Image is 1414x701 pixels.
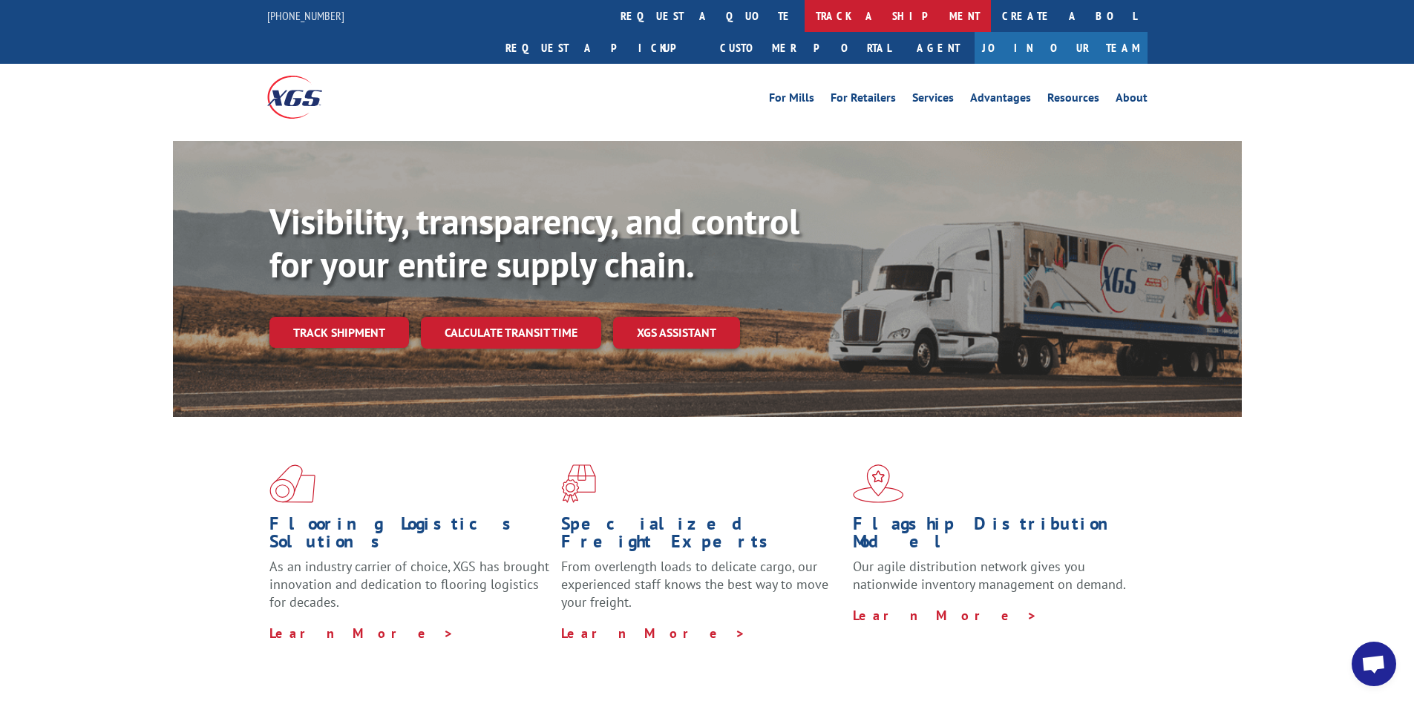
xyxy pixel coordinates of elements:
[853,464,904,503] img: xgs-icon-flagship-distribution-model-red
[494,32,709,64] a: Request a pickup
[421,317,601,349] a: Calculate transit time
[769,92,814,108] a: For Mills
[269,317,409,348] a: Track shipment
[853,515,1133,558] h1: Flagship Distribution Model
[1047,92,1099,108] a: Resources
[269,198,799,287] b: Visibility, transparency, and control for your entire supply chain.
[970,92,1031,108] a: Advantages
[269,558,549,611] span: As an industry carrier of choice, XGS has brought innovation and dedication to flooring logistics...
[269,625,454,642] a: Learn More >
[613,317,740,349] a: XGS ASSISTANT
[975,32,1148,64] a: Join Our Team
[561,464,596,503] img: xgs-icon-focused-on-flooring-red
[269,515,550,558] h1: Flooring Logistics Solutions
[1116,92,1148,108] a: About
[561,558,842,624] p: From overlength loads to delicate cargo, our experienced staff knows the best way to move your fr...
[912,92,954,108] a: Services
[853,558,1126,593] span: Our agile distribution network gives you nationwide inventory management on demand.
[267,8,344,23] a: [PHONE_NUMBER]
[902,32,975,64] a: Agent
[709,32,902,64] a: Customer Portal
[831,92,896,108] a: For Retailers
[561,625,746,642] a: Learn More >
[269,464,315,503] img: xgs-icon-total-supply-chain-intelligence-red
[853,607,1038,624] a: Learn More >
[561,515,842,558] h1: Specialized Freight Experts
[1352,642,1396,686] div: Open chat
